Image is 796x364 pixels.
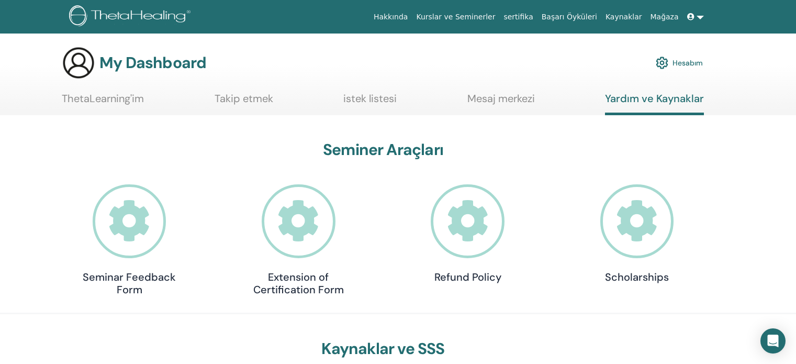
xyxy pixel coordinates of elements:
[646,7,682,27] a: Mağaza
[537,7,601,27] a: Başarı Öyküleri
[62,92,144,113] a: ThetaLearning'im
[69,5,194,29] img: logo.png
[412,7,499,27] a: Kurslar ve Seminerler
[246,184,351,296] a: Extension of Certification Form
[605,92,704,115] a: Yardım ve Kaynaklar
[77,339,689,358] h3: Kaynaklar ve SSS
[416,184,520,283] a: Refund Policy
[467,92,535,113] a: Mesaj merkezi
[343,92,397,113] a: istek listesi
[656,54,668,72] img: cog.svg
[246,271,351,296] h4: Extension of Certification Form
[77,184,182,296] a: Seminar Feedback Form
[99,53,206,72] h3: My Dashboard
[416,271,520,283] h4: Refund Policy
[369,7,412,27] a: Hakkında
[77,140,689,159] h3: Seminer Araçları
[656,51,703,74] a: Hesabım
[499,7,537,27] a: sertifika
[585,184,689,283] a: Scholarships
[585,271,689,283] h4: Scholarships
[215,92,273,113] a: Takip etmek
[760,328,786,354] div: Open Intercom Messenger
[77,271,182,296] h4: Seminar Feedback Form
[601,7,646,27] a: Kaynaklar
[62,46,95,80] img: generic-user-icon.jpg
